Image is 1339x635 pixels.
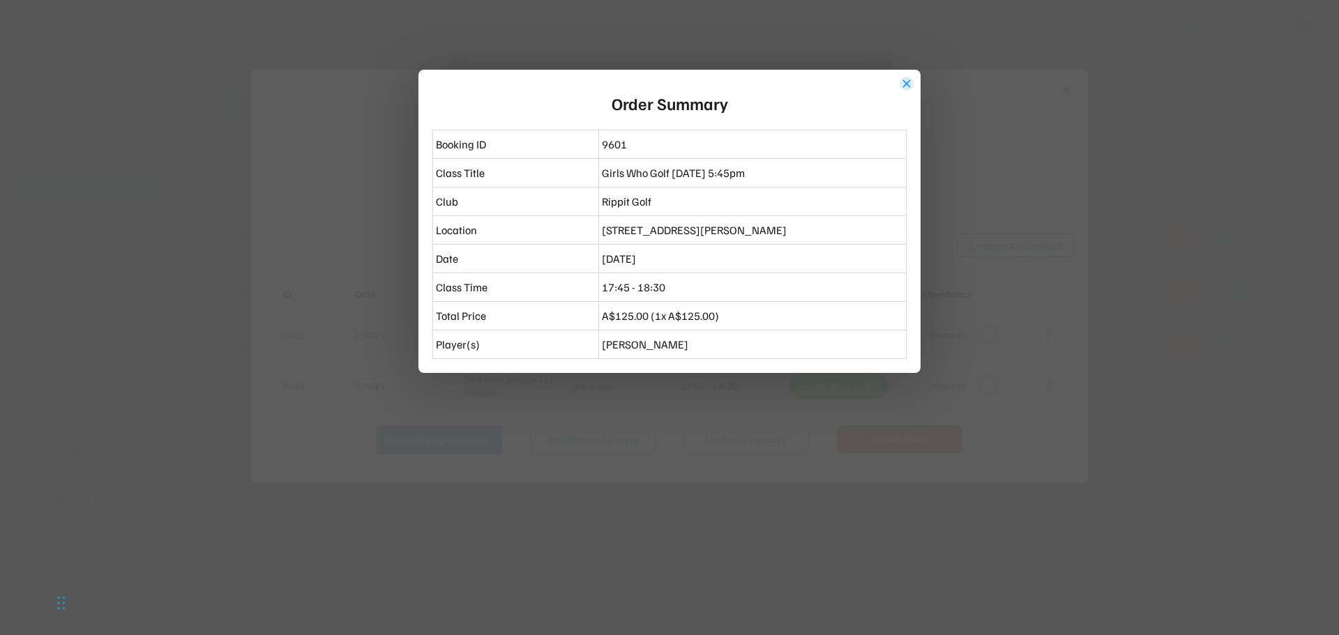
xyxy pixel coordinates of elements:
[436,307,596,324] div: Total Price
[436,279,596,296] div: Class Time
[436,165,596,181] div: Class Title
[602,165,903,181] div: Girls Who Golf [DATE] 5:45pm
[436,250,596,267] div: Date
[436,336,596,353] div: Player(s)
[436,136,596,153] div: Booking ID
[602,222,903,238] div: [STREET_ADDRESS][PERSON_NAME]
[602,193,903,210] div: Rippit Golf
[602,250,903,267] div: [DATE]
[612,91,728,116] div: Order Summary
[436,222,596,238] div: Location
[436,193,596,210] div: Club
[602,307,903,324] div: A$125.00 (1x A$125.00)
[900,77,914,91] button: close
[602,336,903,353] div: [PERSON_NAME]
[602,136,903,153] div: 9601
[602,279,903,296] div: 17:45 - 18:30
